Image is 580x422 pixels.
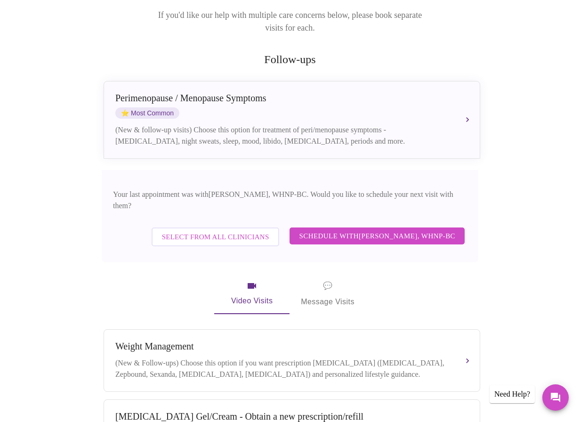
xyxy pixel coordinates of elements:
[301,279,354,308] span: Message Visits
[323,279,332,292] span: message
[104,329,480,392] button: Weight Management(New & Follow-ups) Choose this option if you want prescription [MEDICAL_DATA] ([...
[290,227,465,244] button: Schedule with[PERSON_NAME], WHNP-BC
[226,280,278,308] span: Video Visits
[115,411,450,422] div: [MEDICAL_DATA] Gel/Cream - Obtain a new prescription/refill
[115,124,450,147] div: (New & follow-up visits) Choose this option for treatment of peri/menopause symptoms - [MEDICAL_D...
[162,231,269,243] span: Select from All Clinicians
[115,107,179,119] span: Most Common
[115,357,450,380] div: (New & Follow-ups) Choose this option if you want prescription [MEDICAL_DATA] ([MEDICAL_DATA], Ze...
[542,384,569,411] button: Messages
[104,81,480,159] button: Perimenopause / Menopause SymptomsstarMost Common(New & follow-up visits) Choose this option for ...
[102,53,478,66] h2: Follow-ups
[115,341,450,352] div: Weight Management
[113,189,467,211] p: Your last appointment was with [PERSON_NAME], WHNP-BC . Would you like to schedule your next visi...
[299,230,455,242] span: Schedule with [PERSON_NAME], WHNP-BC
[121,109,129,117] span: star
[490,385,535,403] div: Need Help?
[145,9,435,34] p: If you'd like our help with multiple care concerns below, please book separate visits for each.
[152,227,280,246] button: Select from All Clinicians
[115,93,450,104] div: Perimenopause / Menopause Symptoms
